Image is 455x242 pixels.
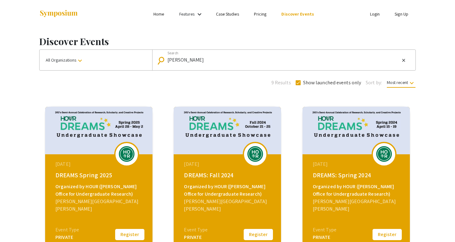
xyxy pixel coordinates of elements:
button: All Organizations [40,50,152,70]
mat-icon: keyboard_arrow_down [76,57,84,64]
img: dreams-fall-2024_eventCoverPhoto_0caa39__thumb.jpg [174,107,281,154]
a: Login [370,11,380,17]
img: Symposium by ForagerOne [39,10,78,18]
div: [PERSON_NAME][GEOGRAPHIC_DATA][PERSON_NAME] [184,198,272,213]
div: PRIVATE [184,234,208,241]
img: dreams-spring-2024_eventLogo_346f6f_.png [375,146,393,162]
div: Event Type [313,226,336,234]
div: DREAMS: Fall 2024 [184,170,272,180]
span: Show launched events only [303,79,361,86]
div: Organized by HOUR ([PERSON_NAME] Office for Undergraduate Research) [184,183,272,198]
span: Sort by: [366,79,382,86]
a: Pricing [254,11,267,17]
img: dreams-spring-2024_eventCoverPhoto_ffb700__thumb.jpg [303,107,410,154]
button: Most recent [382,77,420,88]
h1: Discover Events [39,36,416,47]
mat-icon: Expand Features list [196,11,203,18]
div: DREAMS: Spring 2024 [313,170,401,180]
div: PRIVATE [55,234,79,241]
div: PRIVATE [313,234,336,241]
div: Organized by HOUR ([PERSON_NAME] Office for Undergraduate Research) [55,183,144,198]
button: Register [114,228,145,241]
span: Most recent [387,80,415,88]
img: dreams-spring-2025_eventCoverPhoto_df4d26__thumb.jpg [45,107,152,154]
a: Sign Up [395,11,408,17]
div: DREAMS Spring 2025 [55,170,144,180]
img: dreams-spring-2025_eventLogo_7b54a7_.png [117,146,136,162]
button: Clear [400,57,407,64]
img: dreams-fall-2024_eventLogo_ff6658_.png [246,146,265,162]
a: Discover Events [281,11,314,17]
div: [DATE] [313,161,401,168]
mat-icon: Search [158,55,167,66]
div: Event Type [55,226,79,234]
button: Register [372,228,403,241]
span: All Organizations [46,57,84,63]
a: Features [179,11,195,17]
div: [PERSON_NAME][GEOGRAPHIC_DATA][PERSON_NAME] [313,198,401,213]
mat-icon: keyboard_arrow_down [408,79,415,87]
div: Organized by HOUR ([PERSON_NAME] Office for Undergraduate Research) [313,183,401,198]
button: Register [243,228,274,241]
div: Event Type [184,226,208,234]
a: Home [153,11,164,17]
div: [DATE] [55,161,144,168]
div: [PERSON_NAME][GEOGRAPHIC_DATA][PERSON_NAME] [55,198,144,213]
div: [DATE] [184,161,272,168]
a: Case Studies [216,11,239,17]
input: Looking for something specific? [167,57,400,63]
mat-icon: close [401,58,406,63]
span: 9 Results [271,79,291,86]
